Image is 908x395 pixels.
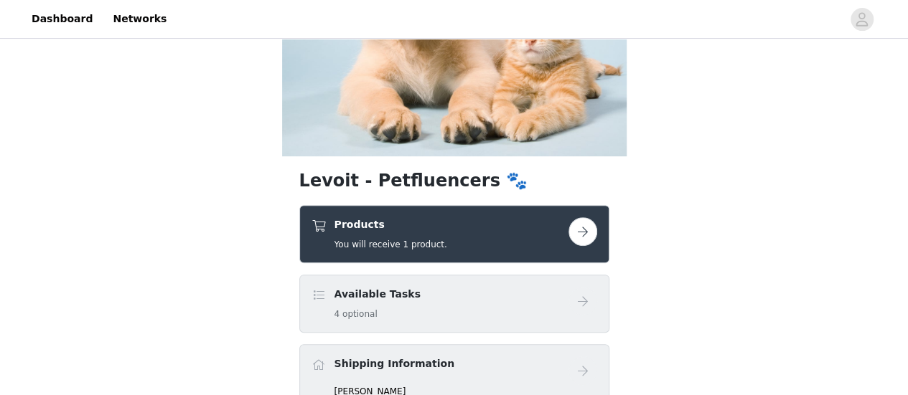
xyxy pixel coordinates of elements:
div: Available Tasks [299,275,609,333]
a: Networks [104,3,175,35]
h4: Available Tasks [334,287,421,302]
div: avatar [855,8,869,31]
h5: 4 optional [334,308,421,320]
h4: Shipping Information [334,356,454,371]
a: Dashboard [23,3,101,35]
h4: Products [334,217,447,232]
div: Products [299,205,609,263]
h1: Levoit - Petfluencers 🐾 [299,168,609,194]
h5: You will receive 1 product. [334,238,447,251]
